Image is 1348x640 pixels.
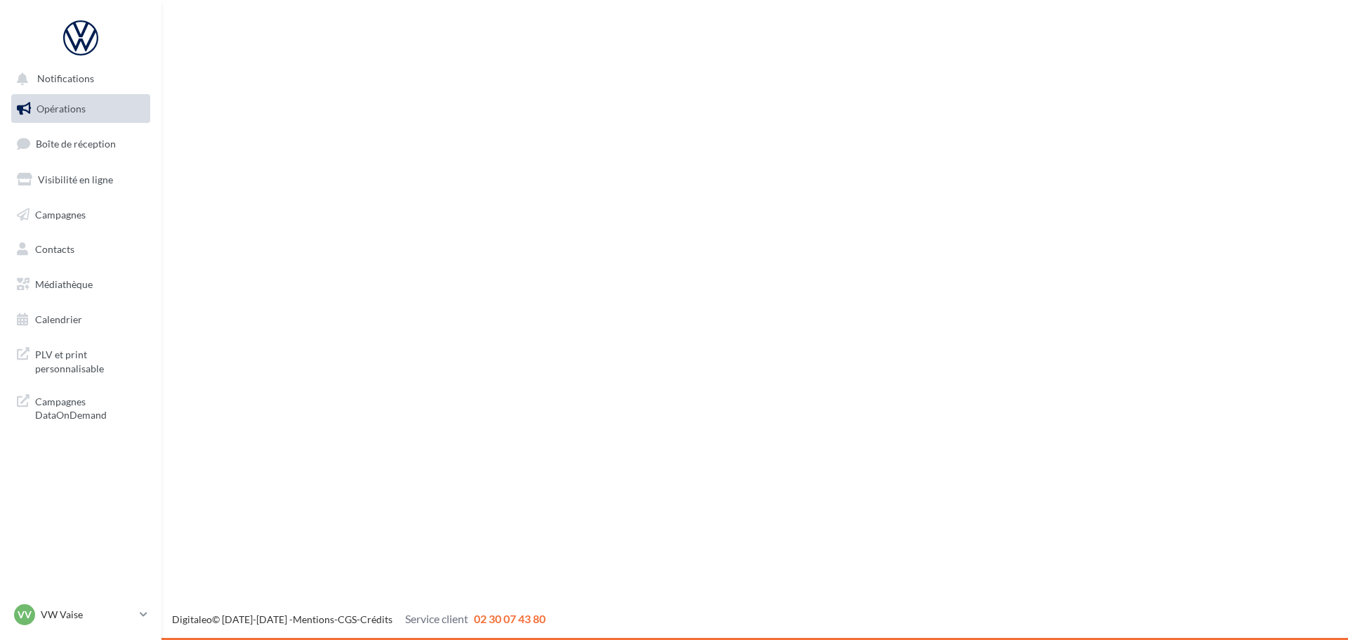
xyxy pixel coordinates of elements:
[8,270,153,299] a: Médiathèque
[41,608,134,622] p: VW Vaise
[11,601,150,628] a: VV VW Vaise
[405,612,468,625] span: Service client
[360,613,392,625] a: Crédits
[8,165,153,195] a: Visibilité en ligne
[8,235,153,264] a: Contacts
[35,313,82,325] span: Calendrier
[8,339,153,381] a: PLV et print personnalisable
[8,129,153,159] a: Boîte de réception
[35,345,145,375] span: PLV et print personnalisable
[474,612,546,625] span: 02 30 07 43 80
[35,208,86,220] span: Campagnes
[36,138,116,150] span: Boîte de réception
[172,613,546,625] span: © [DATE]-[DATE] - - -
[37,103,86,115] span: Opérations
[8,305,153,334] a: Calendrier
[293,613,334,625] a: Mentions
[35,392,145,422] span: Campagnes DataOnDemand
[172,613,212,625] a: Digitaleo
[38,174,113,185] span: Visibilité en ligne
[338,613,357,625] a: CGS
[8,386,153,428] a: Campagnes DataOnDemand
[8,200,153,230] a: Campagnes
[37,73,94,85] span: Notifications
[18,608,32,622] span: VV
[35,243,74,255] span: Contacts
[35,278,93,290] span: Médiathèque
[8,94,153,124] a: Opérations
